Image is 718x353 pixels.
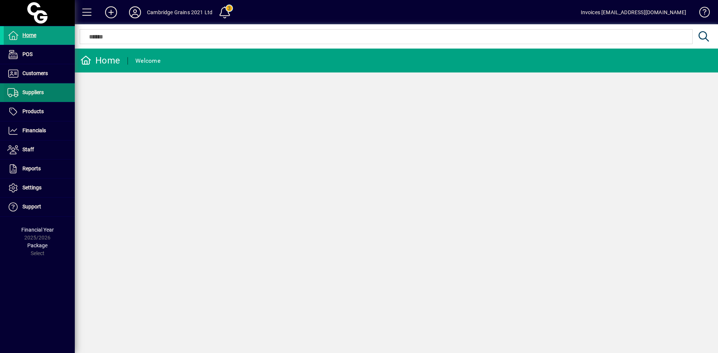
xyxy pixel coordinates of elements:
div: Welcome [135,55,160,67]
span: POS [22,51,33,57]
span: Settings [22,185,42,191]
div: Home [80,55,120,66]
span: Customers [22,70,48,76]
a: Staff [4,140,75,159]
span: Reports [22,165,41,171]
span: Support [22,204,41,210]
a: Customers [4,64,75,83]
a: Settings [4,179,75,197]
button: Add [99,6,123,19]
span: Financial Year [21,227,54,233]
a: Financials [4,121,75,140]
a: POS [4,45,75,64]
span: Package [27,242,47,248]
span: Home [22,32,36,38]
button: Profile [123,6,147,19]
a: Support [4,198,75,216]
span: Products [22,108,44,114]
a: Products [4,102,75,121]
a: Reports [4,160,75,178]
span: Suppliers [22,89,44,95]
div: Invoices [EMAIL_ADDRESS][DOMAIN_NAME] [581,6,686,18]
a: Knowledge Base [694,1,709,26]
a: Suppliers [4,83,75,102]
div: Cambridge Grains 2021 Ltd [147,6,212,18]
span: Staff [22,146,34,152]
span: Financials [22,127,46,133]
